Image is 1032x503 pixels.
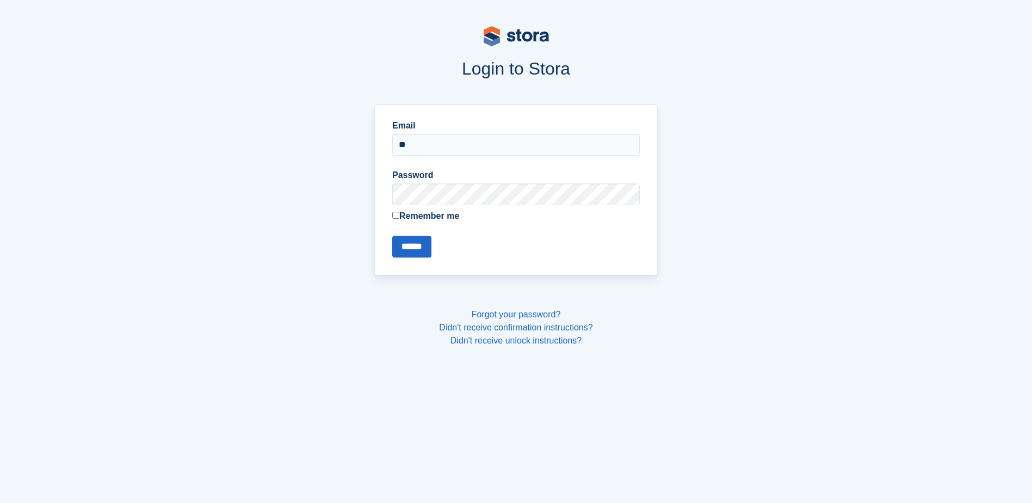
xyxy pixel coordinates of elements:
[392,119,640,132] label: Email
[472,310,561,319] a: Forgot your password?
[392,210,640,223] label: Remember me
[392,212,399,219] input: Remember me
[439,323,592,332] a: Didn't receive confirmation instructions?
[167,59,866,78] h1: Login to Stora
[450,336,582,345] a: Didn't receive unlock instructions?
[484,26,549,46] img: stora-logo-53a41332b3708ae10de48c4981b4e9114cc0af31d8433b30ea865607fb682f29.svg
[392,169,640,182] label: Password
